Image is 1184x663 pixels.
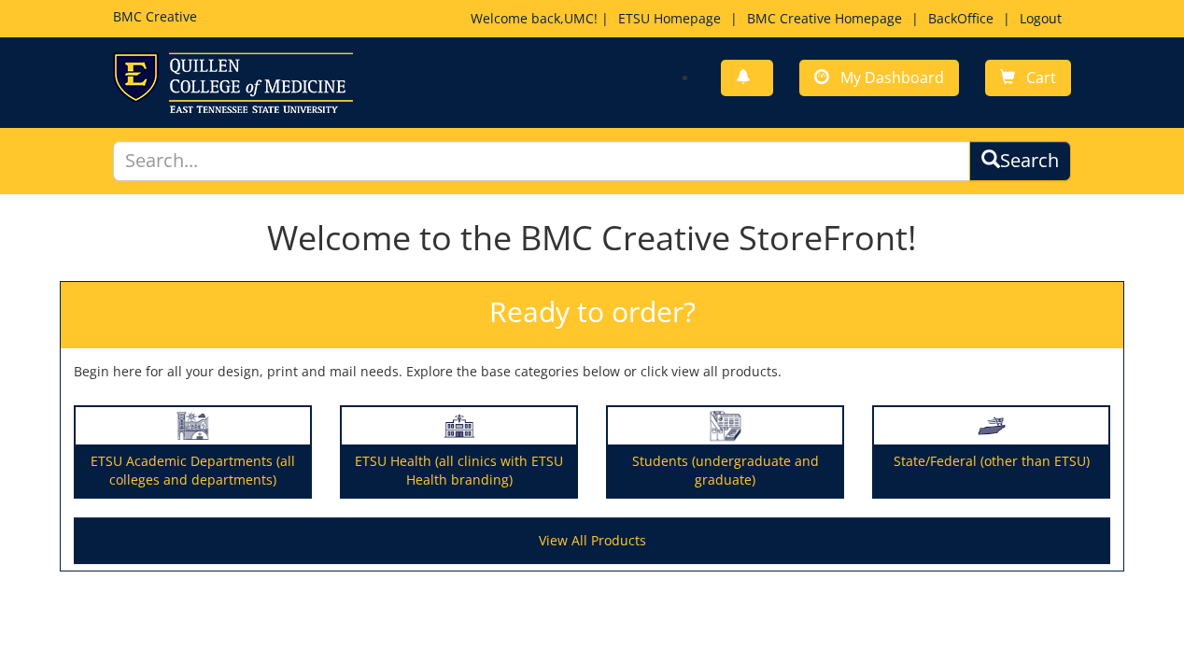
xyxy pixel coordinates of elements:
p: ETSU Academic Departments (all colleges and departments) [76,444,310,497]
a: ETSU Academic Departments (all colleges and departments) [76,407,310,497]
p: Students (undergraduate and graduate) [608,444,842,497]
p: Welcome back, ! | | | | [471,9,1071,28]
img: ETSU Health (all clinics with ETSU Health branding) [441,407,478,444]
input: Search... [113,141,971,181]
p: Begin here for all your design, print and mail needs. Explore the base categories below or click ... [74,362,1110,381]
a: View All Products [74,517,1110,564]
h2: Ready to order? [61,282,1123,348]
a: ETSU Homepage [609,9,730,27]
h1: Welcome to the BMC Creative StoreFront! [60,219,1124,257]
img: ETSU logo [113,52,353,113]
p: ETSU Health (all clinics with ETSU Health branding) [342,444,576,497]
h5: BMC Creative [113,9,197,23]
p: State/Federal (other than ETSU) [874,444,1108,497]
img: ETSU Academic Departments (all colleges and departments) [175,407,212,444]
a: BMC Creative Homepage [738,9,911,27]
img: State/Federal (other than ETSU) [973,407,1010,444]
img: Students (undergraduate and graduate) [707,407,744,444]
a: State/Federal (other than ETSU) [874,407,1108,497]
a: UMC [564,9,594,27]
a: Students (undergraduate and graduate) [608,407,842,497]
a: ETSU Health (all clinics with ETSU Health branding) [342,407,576,497]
